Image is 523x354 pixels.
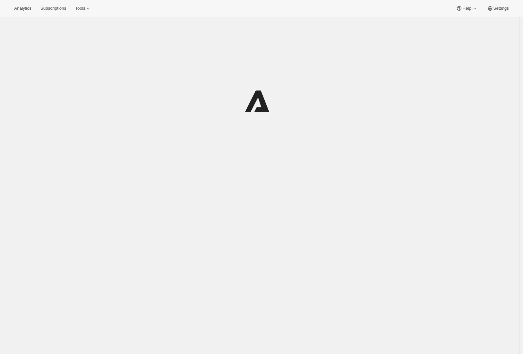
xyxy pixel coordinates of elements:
[493,6,509,11] span: Settings
[75,6,85,11] span: Tools
[483,4,513,13] button: Settings
[462,6,471,11] span: Help
[452,4,481,13] button: Help
[40,6,66,11] span: Subscriptions
[10,4,35,13] button: Analytics
[36,4,70,13] button: Subscriptions
[71,4,95,13] button: Tools
[14,6,31,11] span: Analytics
